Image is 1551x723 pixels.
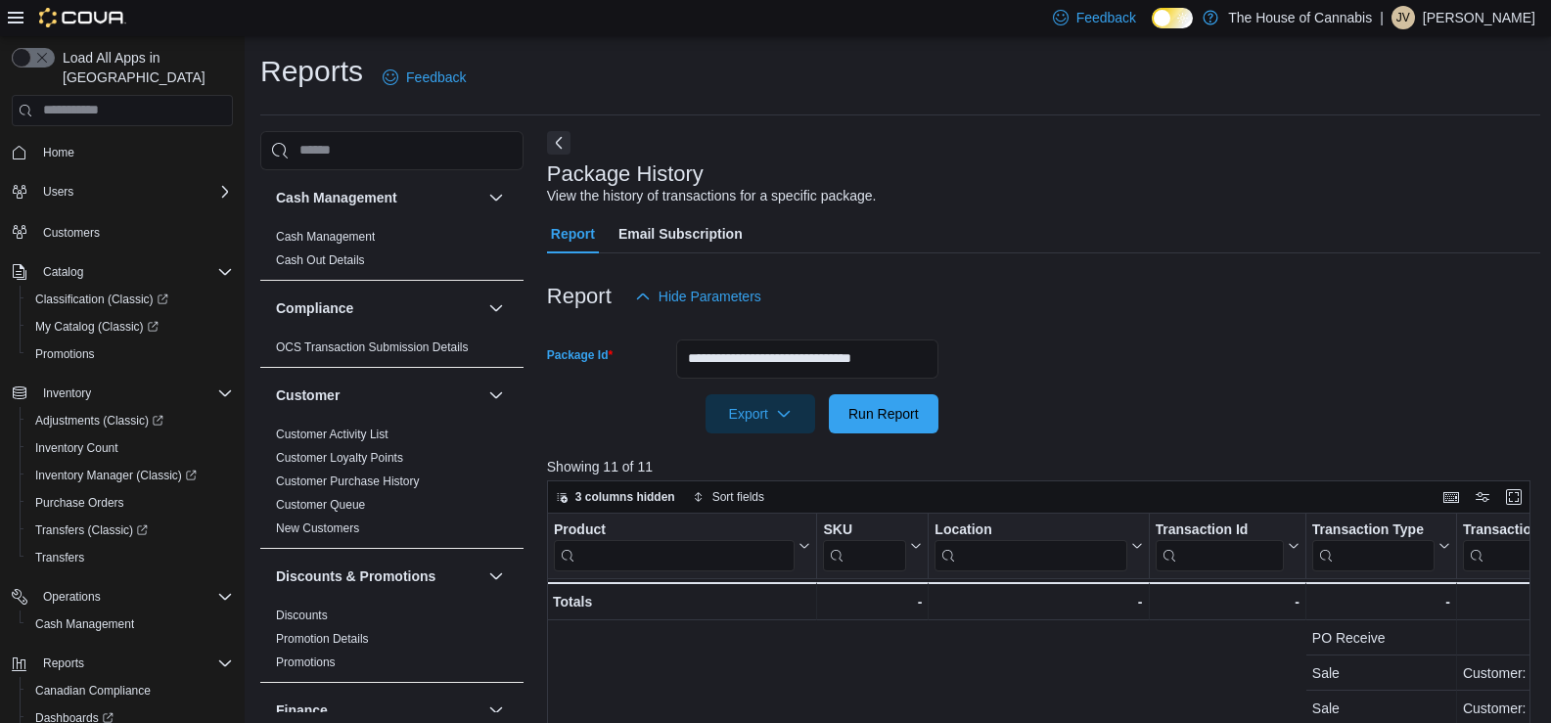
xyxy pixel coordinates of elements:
[1076,8,1136,27] span: Feedback
[276,566,480,586] button: Discounts & Promotions
[27,546,233,569] span: Transfers
[35,219,233,244] span: Customers
[1155,521,1299,571] button: Transaction Id
[823,521,906,571] div: SKU URL
[484,565,508,588] button: Discounts & Promotions
[35,550,84,565] span: Transfers
[27,409,233,432] span: Adjustments (Classic)
[35,319,159,335] span: My Catalog (Classic)
[276,340,469,354] a: OCS Transaction Submission Details
[1471,485,1494,509] button: Display options
[276,188,397,207] h3: Cash Management
[1423,6,1535,29] p: [PERSON_NAME]
[27,491,132,515] a: Purchase Orders
[276,498,365,512] a: Customer Queue
[1155,521,1283,571] div: Transaction Id URL
[484,699,508,722] button: Finance
[553,590,810,613] div: Totals
[1155,521,1283,540] div: Transaction Id
[27,315,166,339] a: My Catalog (Classic)
[547,131,570,155] button: Next
[1312,521,1435,571] div: Transaction Type
[35,652,92,675] button: Reports
[27,612,233,636] span: Cash Management
[35,141,82,164] a: Home
[935,521,1142,571] button: Location
[1312,697,1450,720] div: Sale
[547,285,612,308] h3: Report
[276,655,336,670] span: Promotions
[547,186,877,206] div: View the history of transactions for a specific package.
[276,632,369,646] a: Promotion Details
[554,521,810,571] button: Product
[717,394,803,433] span: Export
[547,457,1540,476] p: Showing 11 of 11
[35,260,233,284] span: Catalog
[35,585,109,609] button: Operations
[4,583,241,610] button: Operations
[276,700,328,720] h3: Finance
[276,450,403,466] span: Customer Loyalty Points
[1155,590,1299,613] div: -
[4,217,241,246] button: Customers
[27,679,159,702] a: Canadian Compliance
[27,436,233,460] span: Inventory Count
[554,521,795,540] div: Product
[27,342,103,366] a: Promotions
[35,180,81,203] button: Users
[260,604,524,682] div: Discounts & Promotions
[276,428,388,441] a: Customer Activity List
[260,52,363,91] h1: Reports
[276,451,403,465] a: Customer Loyalty Points
[548,485,683,509] button: 3 columns hidden
[20,677,241,704] button: Canadian Compliance
[823,521,906,540] div: SKU
[35,292,168,307] span: Classification (Classic)
[35,495,124,511] span: Purchase Orders
[35,522,148,538] span: Transfers (Classic)
[1312,590,1450,613] div: -
[4,178,241,205] button: Users
[276,253,365,267] a: Cash Out Details
[276,631,369,647] span: Promotion Details
[27,546,92,569] a: Transfers
[554,521,795,571] div: Product
[27,464,233,487] span: Inventory Manager (Classic)
[829,394,938,433] button: Run Report
[406,68,466,87] span: Feedback
[39,8,126,27] img: Cova
[260,336,524,367] div: Compliance
[27,519,156,542] a: Transfers (Classic)
[35,382,233,405] span: Inventory
[1312,626,1450,650] div: PO Receive
[35,346,95,362] span: Promotions
[35,221,108,245] a: Customers
[935,521,1126,571] div: Location
[20,340,241,368] button: Promotions
[276,298,353,318] h3: Compliance
[43,145,74,160] span: Home
[260,423,524,548] div: Customer
[27,342,233,366] span: Promotions
[20,544,241,571] button: Transfers
[627,277,769,316] button: Hide Parameters
[43,655,84,671] span: Reports
[55,48,233,87] span: Load All Apps in [GEOGRAPHIC_DATA]
[618,214,743,253] span: Email Subscription
[276,427,388,442] span: Customer Activity List
[43,184,73,200] span: Users
[276,520,359,536] span: New Customers
[1152,28,1153,29] span: Dark Mode
[484,296,508,320] button: Compliance
[848,404,919,424] span: Run Report
[547,347,613,363] label: Package Id
[20,286,241,313] a: Classification (Classic)
[27,436,126,460] a: Inventory Count
[276,474,420,488] a: Customer Purchase History
[276,385,480,405] button: Customer
[43,385,91,401] span: Inventory
[575,489,675,505] span: 3 columns hidden
[823,590,922,613] div: -
[484,384,508,407] button: Customer
[276,339,469,355] span: OCS Transaction Submission Details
